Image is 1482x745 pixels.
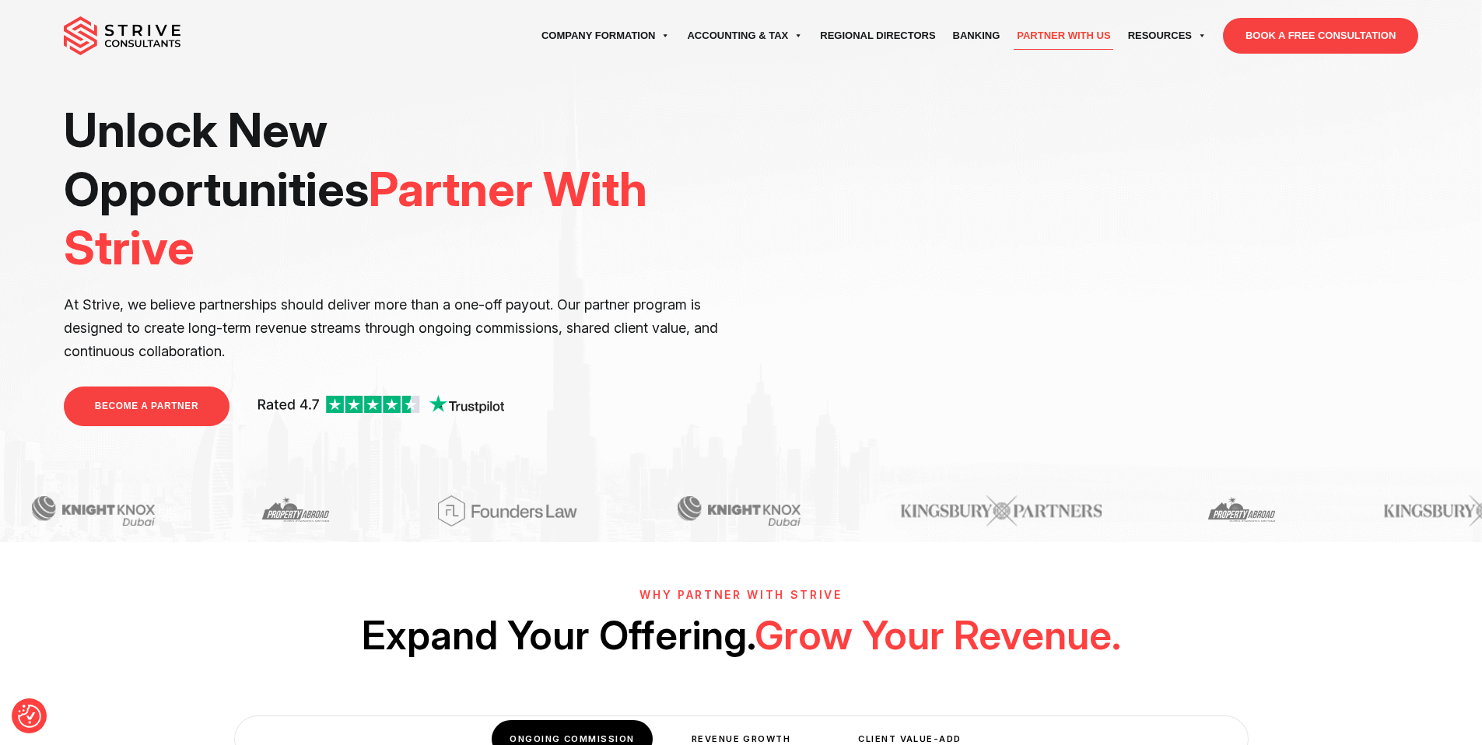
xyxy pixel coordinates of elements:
img: main-logo.svg [64,16,180,55]
p: At Strive, we believe partnerships should deliver more than a one-off payout. Our partner program... [64,293,730,363]
a: BECOME A PARTNER [64,386,230,426]
a: Regional Directors [811,14,944,58]
h1: Unlock New Opportunities [64,101,730,278]
a: Banking [944,14,1009,58]
span: Grow Your Revenue. [755,611,1121,659]
a: Resources [1119,14,1215,58]
button: Consent Preferences [18,705,41,728]
a: Company Formation [533,14,679,58]
iframe: <br /> [752,101,1418,475]
a: Partner with Us [1008,14,1119,58]
img: Revisit consent button [18,705,41,728]
span: Partner With Strive [64,160,647,277]
a: BOOK A FREE CONSULTATION [1223,18,1418,54]
a: Accounting & Tax [678,14,811,58]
